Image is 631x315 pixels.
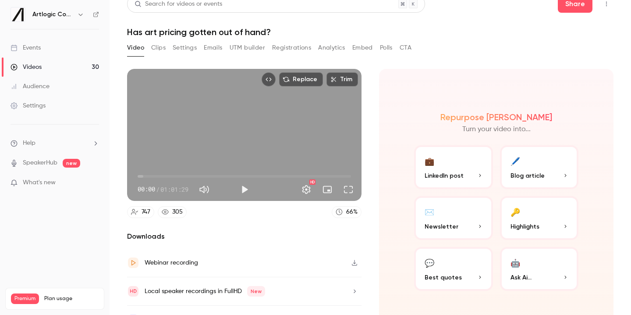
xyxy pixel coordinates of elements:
h2: Repurpose [PERSON_NAME] [440,112,552,122]
button: Analytics [318,41,345,55]
span: Best quotes [425,273,462,282]
span: Help [23,139,35,148]
button: 💼LinkedIn post [414,145,493,189]
div: 🔑 [510,205,520,218]
span: Plan usage [44,295,99,302]
div: 💼 [425,154,434,168]
button: Embed video [262,72,276,86]
div: 305 [172,208,183,217]
div: Webinar recording [145,258,198,268]
span: 00:00 [138,185,155,194]
button: UTM builder [230,41,265,55]
button: Settings [298,181,315,198]
button: CTA [400,41,411,55]
div: 747 [142,208,150,217]
div: 🤖 [510,256,520,269]
button: Trim [326,72,358,86]
img: Artlogic Connect 2025 [11,7,25,21]
a: SpeakerHub [23,158,57,168]
button: Full screen [340,181,357,198]
span: New [247,286,265,297]
button: Emails [204,41,222,55]
button: Play [236,181,253,198]
span: Highlights [510,222,539,231]
button: ✉️Newsletter [414,196,493,240]
button: Replace [279,72,323,86]
button: Registrations [272,41,311,55]
span: 01:01:29 [160,185,188,194]
button: Clips [151,41,166,55]
a: 305 [158,206,187,218]
button: Embed [352,41,373,55]
div: 66 % [346,208,358,217]
span: What's new [23,178,56,187]
button: 🔑Highlights [500,196,579,240]
span: Newsletter [425,222,458,231]
div: Settings [11,101,46,110]
div: Audience [11,82,50,91]
a: 66% [332,206,362,218]
button: 🤖Ask Ai... [500,247,579,291]
button: Turn on miniplayer [319,181,336,198]
h6: Artlogic Connect 2025 [32,10,74,19]
button: 💬Best quotes [414,247,493,291]
button: Video [127,41,144,55]
div: HD [309,179,315,185]
div: ✉️ [425,205,434,218]
button: Mute [195,181,213,198]
span: LinkedIn post [425,171,464,180]
button: Settings [173,41,197,55]
h2: Downloads [127,231,362,242]
div: 🖊️ [510,154,520,168]
div: 💬 [425,256,434,269]
span: Premium [11,294,39,304]
div: Videos [11,63,42,72]
div: Local speaker recordings in FullHD [145,286,265,297]
a: 747 [127,206,154,218]
div: Events [11,43,41,52]
span: Blog article [510,171,545,180]
button: 🖊️Blog article [500,145,579,189]
span: new [63,159,80,168]
h1: Has art pricing gotten out of hand? [127,27,613,37]
button: Polls [380,41,393,55]
p: Turn your video into... [462,124,531,135]
li: help-dropdown-opener [11,139,99,148]
span: / [156,185,160,194]
div: 00:00 [138,185,188,194]
span: Ask Ai... [510,273,532,282]
iframe: Noticeable Trigger [89,179,99,187]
